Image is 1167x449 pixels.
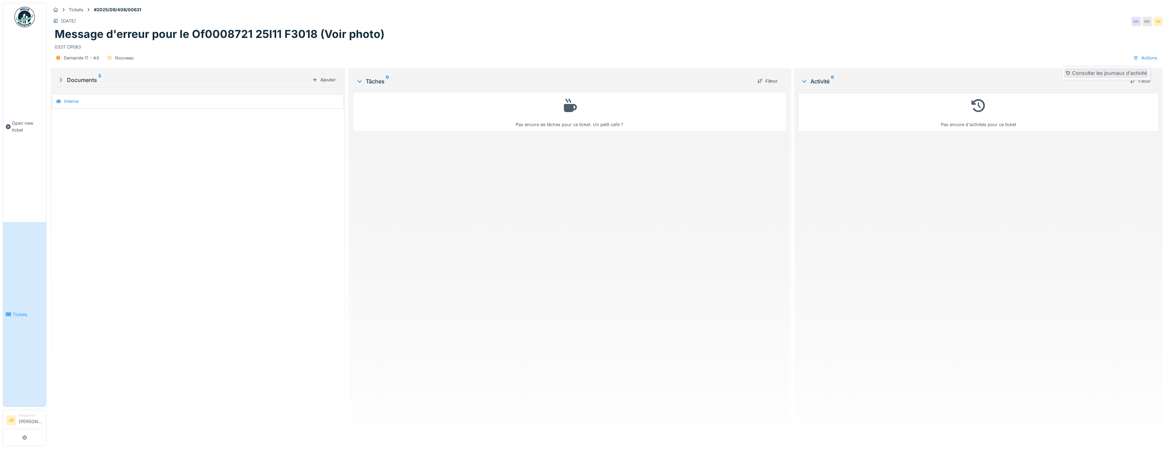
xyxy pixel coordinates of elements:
[1131,17,1141,26] div: MK
[356,77,752,85] div: Tâches
[803,96,1154,128] div: Pas encore d'activités pour ce ticket
[64,98,79,105] div: Interne
[358,96,781,128] div: Pas encore de tâches pour ce ticket. Un petit café ?
[115,55,134,61] div: Nouveau
[801,77,1125,85] div: Activité
[754,77,780,86] div: Filtrer
[19,413,43,418] div: Requester
[55,41,1159,50] div: 033T CP083
[91,6,144,13] strong: #2025/09/408/00631
[13,311,43,318] span: Tickets
[14,7,35,27] img: Badge_color-CXgf-gQk.svg
[309,75,338,84] div: Ajouter
[19,413,43,427] li: [PERSON_NAME]
[57,76,309,84] div: Documents
[55,28,385,41] h1: Message d'erreur pour le Of0008721 25I11 F3018 (Voir photo)
[6,415,16,425] li: JB
[61,18,76,24] div: [DATE]
[1142,17,1152,26] div: MK
[69,6,83,13] div: Tickets
[831,77,834,85] sup: 0
[1130,53,1160,63] div: Actions
[1127,77,1153,86] div: Filtrer
[1153,17,1163,26] div: SS
[12,120,43,133] span: Open new ticket
[1064,68,1148,78] div: Consulter les journaux d'activité
[386,77,389,85] sup: 0
[64,55,99,61] div: Demande IT - AX
[98,76,101,84] sup: 2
